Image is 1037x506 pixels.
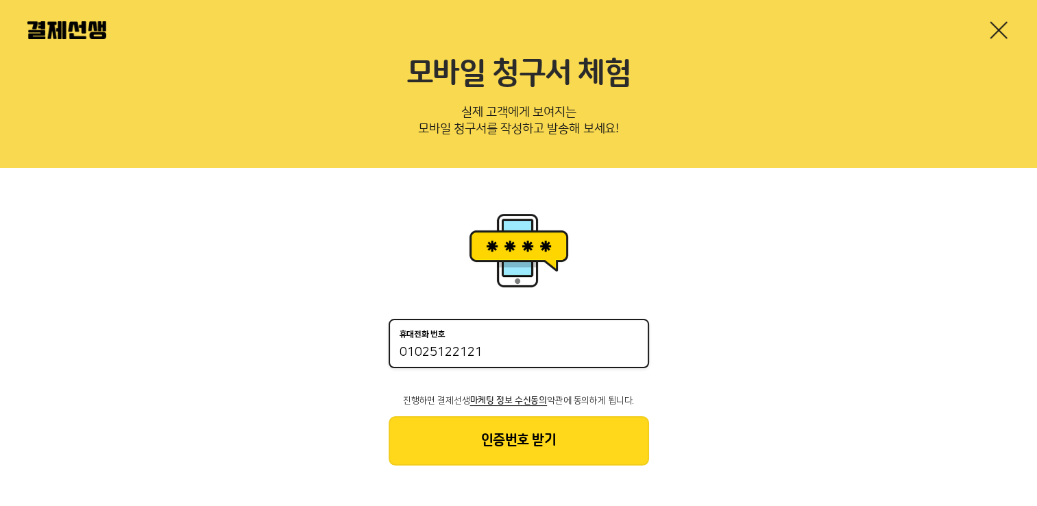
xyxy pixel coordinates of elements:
p: 휴대전화 번호 [400,330,446,339]
h2: 모바일 청구서 체험 [27,56,1010,93]
p: 실제 고객에게 보여지는 모바일 청구서를 작성하고 발송해 보세요! [27,101,1010,146]
button: 인증번호 받기 [389,416,649,466]
p: 진행하면 결제선생 약관에 동의하게 됩니다. [389,396,649,405]
input: 휴대전화 번호 [400,345,638,361]
img: 휴대폰인증 이미지 [464,209,574,291]
span: 마케팅 정보 수신동의 [470,396,547,405]
img: 결제선생 [27,21,106,39]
